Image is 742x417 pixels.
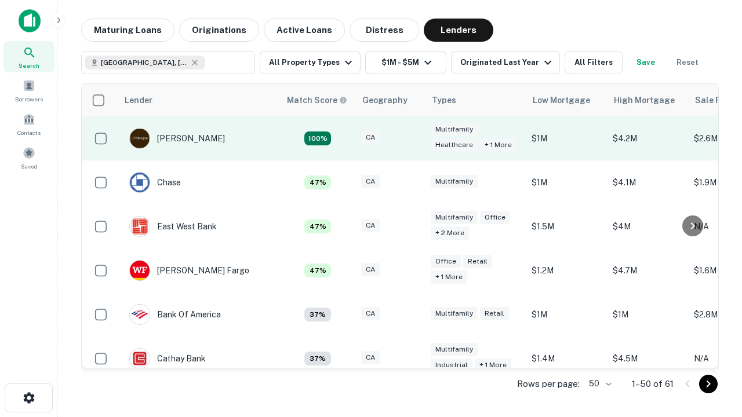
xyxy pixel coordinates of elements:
[3,142,54,173] a: Saved
[81,19,174,42] button: Maturing Loans
[607,336,688,381] td: $4.5M
[431,307,478,320] div: Multifamily
[432,93,456,107] div: Types
[130,349,150,368] img: picture
[526,292,607,336] td: $1M
[365,51,446,74] button: $1M - $5M
[526,336,607,381] td: $1.4M
[431,211,478,224] div: Multifamily
[607,204,688,248] td: $4M
[264,19,345,42] button: Active Loans
[431,343,478,356] div: Multifamily
[130,173,150,192] img: picture
[304,308,331,321] div: Matching Properties: 4, hasApolloMatch: undefined
[480,138,517,152] div: + 1 more
[460,56,555,69] div: Originated Last Year
[607,248,688,292] td: $4.7M
[526,160,607,204] td: $1M
[584,375,613,392] div: 50
[362,93,408,107] div: Geography
[21,162,38,171] span: Saved
[19,61,39,70] span: Search
[431,226,469,240] div: + 2 more
[431,359,472,372] div: Industrial
[260,51,361,74] button: All Property Types
[451,51,560,74] button: Originated Last Year
[361,219,380,232] div: CA
[3,75,54,106] a: Borrowers
[669,51,706,74] button: Reset
[699,375,718,393] button: Go to next page
[130,261,150,280] img: picture
[632,377,674,391] p: 1–50 of 61
[304,220,331,233] div: Matching Properties: 5, hasApolloMatch: undefined
[431,138,478,152] div: Healthcare
[3,108,54,140] a: Contacts
[361,131,380,144] div: CA
[684,324,742,380] iframe: Chat Widget
[425,84,526,116] th: Types
[129,172,181,193] div: Chase
[361,351,380,364] div: CA
[130,305,150,324] img: picture
[361,307,380,320] div: CA
[179,19,259,42] button: Originations
[361,175,380,188] div: CA
[565,51,623,74] button: All Filters
[614,93,675,107] div: High Mortgage
[607,160,688,204] td: $4.1M
[424,19,493,42] button: Lenders
[287,94,345,107] h6: Match Score
[355,84,425,116] th: Geography
[517,377,580,391] p: Rows per page:
[287,94,347,107] div: Capitalize uses an advanced AI algorithm to match your search with the best lender. The match sco...
[350,19,419,42] button: Distress
[129,304,221,325] div: Bank Of America
[130,129,150,148] img: picture
[101,57,188,68] span: [GEOGRAPHIC_DATA], [GEOGRAPHIC_DATA], [GEOGRAPHIC_DATA]
[431,255,461,268] div: Office
[463,255,492,268] div: Retail
[431,175,478,188] div: Multifamily
[304,352,331,365] div: Matching Properties: 4, hasApolloMatch: undefined
[533,93,590,107] div: Low Mortgage
[526,204,607,248] td: $1.5M
[118,84,280,116] th: Lender
[304,175,331,189] div: Matching Properties: 5, hasApolloMatch: undefined
[129,128,225,149] div: [PERSON_NAME]
[480,211,510,224] div: Office
[129,260,249,281] div: [PERSON_NAME] Fargo
[480,307,509,320] div: Retail
[3,41,54,72] a: Search
[607,292,688,336] td: $1M
[129,348,206,369] div: Cathay Bank
[526,248,607,292] td: $1.2M
[130,217,150,236] img: picture
[129,216,217,237] div: East West Bank
[15,94,43,104] span: Borrowers
[607,84,688,116] th: High Mortgage
[475,359,511,372] div: + 1 more
[627,51,664,74] button: Save your search to get updates of matches that match your search criteria.
[304,264,331,277] div: Matching Properties: 5, hasApolloMatch: undefined
[280,84,355,116] th: Capitalize uses an advanced AI algorithm to match your search with the best lender. The match sco...
[526,116,607,160] td: $1M
[526,84,607,116] th: Low Mortgage
[125,93,152,107] div: Lender
[304,131,331,145] div: Matching Properties: 19, hasApolloMatch: undefined
[19,9,41,32] img: capitalize-icon.png
[431,123,478,136] div: Multifamily
[431,270,467,284] div: + 1 more
[361,263,380,276] div: CA
[17,128,41,137] span: Contacts
[607,116,688,160] td: $4.2M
